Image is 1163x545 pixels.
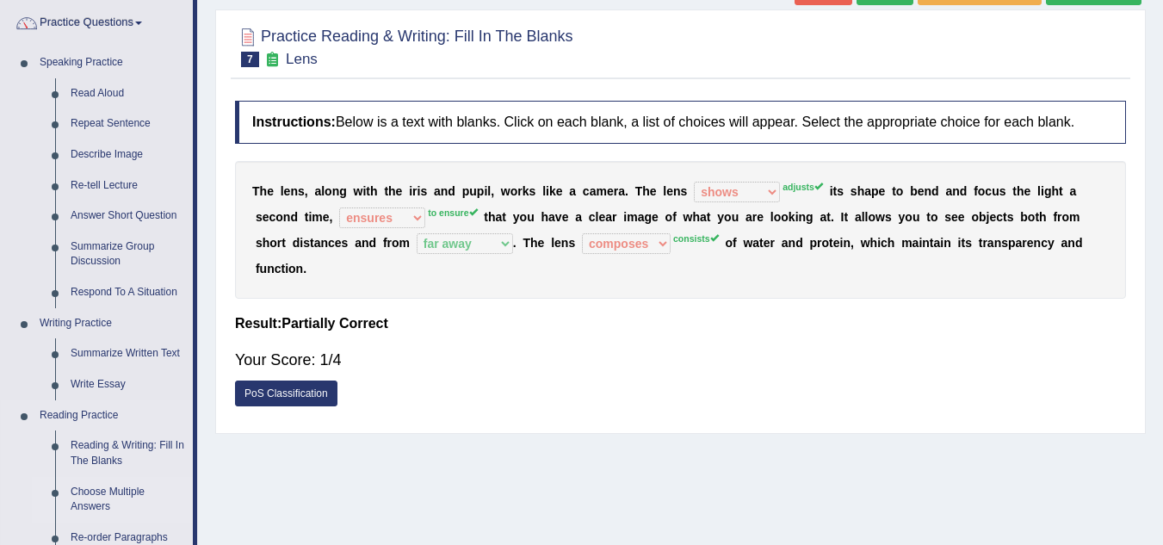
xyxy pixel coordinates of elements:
b: a [752,236,759,250]
b: h [260,184,268,198]
b: r [277,236,281,250]
b: m [627,210,637,224]
b: l [770,210,774,224]
b: t [305,210,309,224]
b: t [281,236,286,250]
b: o [269,236,277,250]
b: t [979,236,983,250]
b: u [732,210,739,224]
b: i [795,210,799,224]
b: l [1037,184,1041,198]
b: c [275,262,281,276]
b: s [420,184,427,198]
b: a [605,210,612,224]
b: o [725,236,733,250]
div: Your Score: 1/4 [235,339,1126,381]
b: g [1044,184,1052,198]
b: r [412,184,417,198]
b: t [1059,184,1063,198]
b: n [296,262,304,276]
b: o [931,210,938,224]
b: r [1022,236,1026,250]
b: p [810,236,818,250]
b: n [267,262,275,276]
b: l [596,210,599,224]
b: p [871,184,879,198]
b: i [308,210,312,224]
b: w [743,236,752,250]
b: . [513,236,517,250]
b: . [303,262,306,276]
b: e [666,184,673,198]
b: t [829,236,833,250]
b: u [469,184,477,198]
sup: consists [673,233,719,244]
b: e [538,236,545,250]
b: b [910,184,918,198]
b: i [418,184,421,198]
b: p [462,184,470,198]
b: a [548,210,555,224]
b: t [484,210,488,224]
b: t [310,236,314,250]
b: s [529,184,536,198]
b: T [635,184,643,198]
b: n [1034,236,1042,250]
h4: Result: [235,316,1126,331]
b: u [527,210,535,224]
b: s [837,184,844,198]
a: Answer Short Question [63,201,193,232]
b: e [879,184,886,198]
b: s [681,184,688,198]
b: n [1067,236,1075,250]
b: w [875,210,885,224]
b: g [644,210,652,224]
b: e [757,210,764,224]
b: c [269,210,275,224]
b: h [857,184,865,198]
b: o [905,210,912,224]
b: i [546,184,549,198]
a: Respond To A Situation [63,277,193,308]
b: n [799,210,807,224]
b: r [614,184,618,198]
b: k [549,184,556,198]
b: , [305,184,308,198]
b: m [596,184,606,198]
a: Choose Multiple Answers [63,477,193,523]
b: o [774,210,782,224]
b: a [638,210,645,224]
a: Read Aloud [63,78,193,109]
a: Reading & Writing: Fill In The Blanks [63,430,193,476]
b: o [781,210,789,224]
b: h [642,184,650,198]
b: p [477,184,485,198]
b: r [817,236,821,250]
b: a [314,236,321,250]
b: e [396,184,403,198]
b: i [840,236,844,250]
a: Describe Image [63,139,193,170]
b: a [864,184,871,198]
b: h [692,210,700,224]
b: e [989,210,996,224]
b: o [896,184,904,198]
b: t [759,236,764,250]
b: c [996,210,1003,224]
b: h [541,210,548,224]
b: s [885,210,892,224]
b: o [971,210,979,224]
b: e [951,210,958,224]
b: a [820,210,826,224]
b: a [590,184,597,198]
b: n [673,184,681,198]
a: Write Essay [63,369,193,400]
b: a [1016,236,1023,250]
a: Summarize Written Text [63,338,193,369]
b: n [332,184,340,198]
b: h [388,184,396,198]
b: s [303,236,310,250]
b: o [724,210,732,224]
b: n [290,184,298,198]
b: o [275,210,283,224]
